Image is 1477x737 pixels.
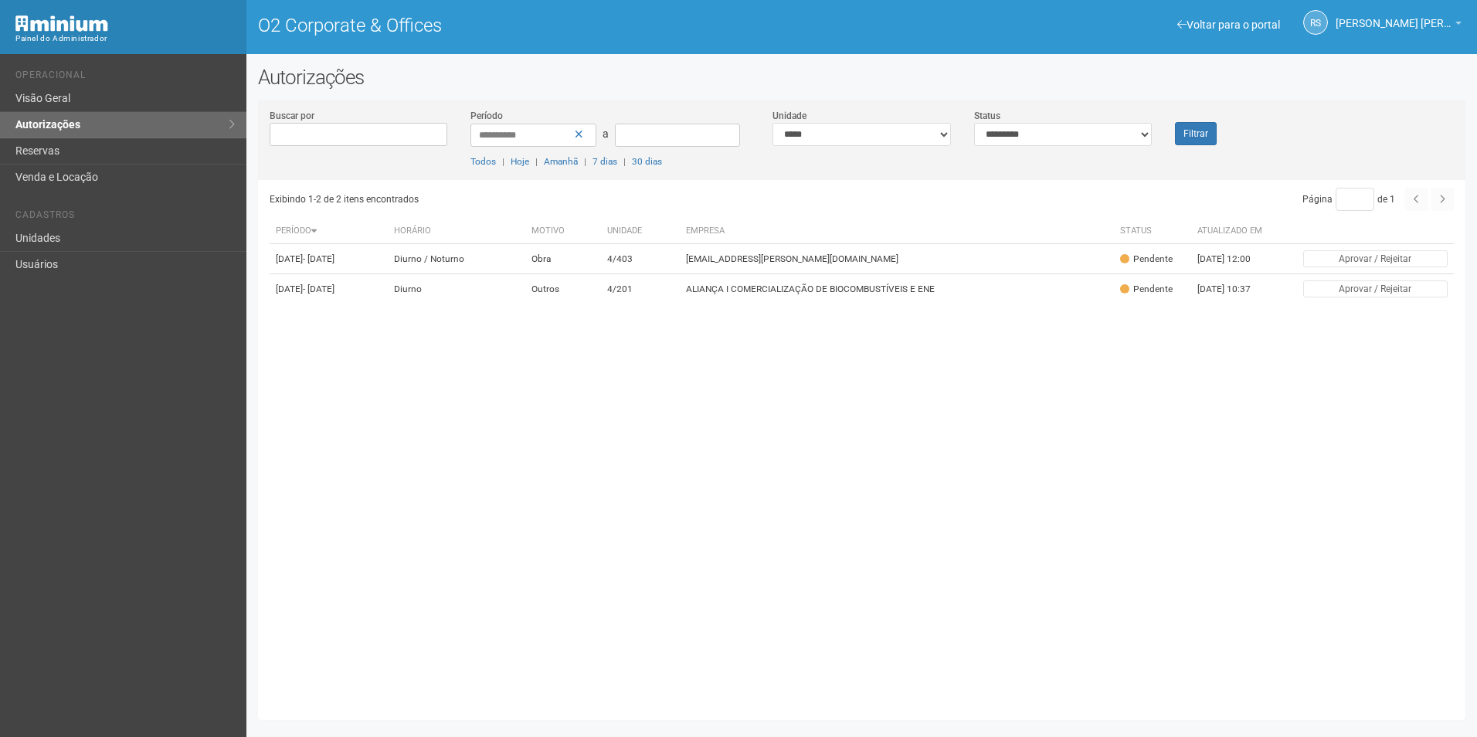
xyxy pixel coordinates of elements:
span: Página de 1 [1302,194,1395,205]
a: 7 dias [592,156,617,167]
button: Aprovar / Rejeitar [1303,250,1448,267]
th: Horário [388,219,525,244]
a: 30 dias [632,156,662,167]
div: Exibindo 1-2 de 2 itens encontrados [270,188,857,211]
td: [DATE] [270,244,388,274]
td: [DATE] 10:37 [1191,274,1276,304]
a: RS [1303,10,1328,35]
h1: O2 Corporate & Offices [258,15,851,36]
h2: Autorizações [258,66,1465,89]
span: | [502,156,504,167]
span: | [535,156,538,167]
button: Aprovar / Rejeitar [1303,280,1448,297]
div: Painel do Administrador [15,32,235,46]
div: Pendente [1120,253,1173,266]
th: Status [1114,219,1191,244]
div: Pendente [1120,283,1173,296]
span: | [623,156,626,167]
td: [EMAIL_ADDRESS][PERSON_NAME][DOMAIN_NAME] [680,244,1115,274]
th: Unidade [601,219,680,244]
a: Amanhã [544,156,578,167]
li: Cadastros [15,209,235,226]
a: Voltar para o portal [1177,19,1280,31]
label: Status [974,109,1000,123]
th: Período [270,219,388,244]
label: Buscar por [270,109,314,123]
td: ALIANÇA I COMERCIALIZAÇÃO DE BIOCOMBUSTÍVEIS E ENE [680,274,1115,304]
td: Diurno [388,274,525,304]
a: Todos [470,156,496,167]
span: | [584,156,586,167]
td: Diurno / Noturno [388,244,525,274]
td: Obra [525,244,601,274]
label: Unidade [772,109,806,123]
td: Outros [525,274,601,304]
span: - [DATE] [303,284,334,294]
button: Filtrar [1175,122,1217,145]
span: a [603,127,609,140]
th: Empresa [680,219,1115,244]
span: Rayssa Soares Ribeiro [1336,2,1452,29]
a: [PERSON_NAME] [PERSON_NAME] [1336,19,1462,32]
img: Minium [15,15,108,32]
td: [DATE] 12:00 [1191,244,1276,274]
a: Hoje [511,156,529,167]
li: Operacional [15,70,235,86]
span: - [DATE] [303,253,334,264]
td: 4/201 [601,274,680,304]
td: 4/403 [601,244,680,274]
td: [DATE] [270,274,388,304]
th: Atualizado em [1191,219,1276,244]
label: Período [470,109,503,123]
th: Motivo [525,219,601,244]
